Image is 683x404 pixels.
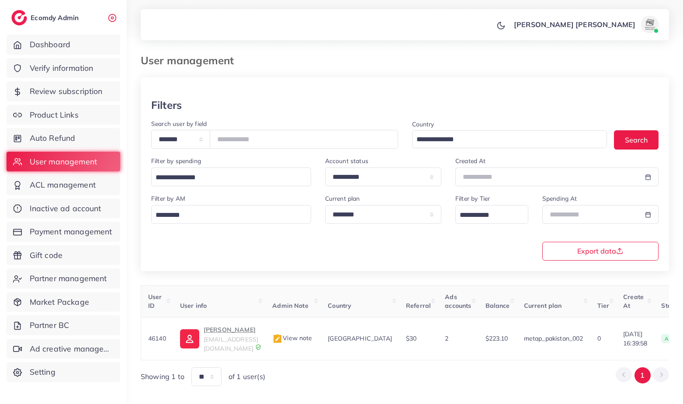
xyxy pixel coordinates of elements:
[406,334,416,342] span: $30
[455,205,528,224] div: Search for option
[623,293,644,310] span: Create At
[30,132,76,144] span: Auto Refund
[7,81,120,101] a: Review subscription
[485,302,510,310] span: Balance
[7,105,120,125] a: Product Links
[255,344,261,350] img: 9CAL8B2pu8EFxCJHYAAAAldEVYdGRhdGU6Y3JlYXRlADIwMjItMTItMDlUMDQ6NTg6MzkrMDA6MDBXSlgLAAAAJXRFWHRkYXR...
[204,335,258,352] span: [EMAIL_ADDRESS][DOMAIN_NAME]
[7,268,120,289] a: Partner management
[151,99,182,111] h3: Filters
[30,226,112,237] span: Payment management
[272,334,283,344] img: admin_note.cdd0b510.svg
[524,334,583,342] span: metap_pakistan_002
[229,372,265,382] span: of 1 user(s)
[30,63,94,74] span: Verify information
[445,334,448,342] span: 2
[148,334,166,342] span: 46140
[577,247,623,254] span: Export data
[151,167,311,186] div: Search for option
[30,320,69,331] span: Partner BC
[7,128,120,148] a: Auto Refund
[445,293,471,310] span: Ads accounts
[11,10,81,25] a: logoEcomdy Admin
[141,54,241,67] h3: User management
[148,293,162,310] span: User ID
[7,245,120,265] a: Gift code
[328,302,351,310] span: Country
[542,194,577,203] label: Spending At
[597,302,610,310] span: Tier
[7,222,120,242] a: Payment management
[180,329,199,348] img: ic-user-info.36bf1079.svg
[180,302,207,310] span: User info
[30,250,62,261] span: Gift code
[634,367,651,383] button: Go to page 1
[661,302,680,310] span: Status
[7,35,120,55] a: Dashboard
[455,194,490,203] label: Filter by Tier
[597,334,601,342] span: 0
[406,302,431,310] span: Referral
[180,324,258,353] a: [PERSON_NAME][EMAIL_ADDRESS][DOMAIN_NAME]
[30,86,103,97] span: Review subscription
[30,343,114,355] span: Ad creative management
[30,109,79,121] span: Product Links
[524,302,562,310] span: Current plan
[30,179,96,191] span: ACL management
[641,16,659,33] img: avatar
[11,10,27,25] img: logo
[616,367,669,383] ul: Pagination
[30,39,70,50] span: Dashboard
[7,175,120,195] a: ACL management
[7,199,120,219] a: Inactive ad account
[412,120,434,129] label: Country
[30,366,55,378] span: Setting
[325,194,360,203] label: Current plan
[153,209,300,222] input: Search for option
[151,157,201,165] label: Filter by spending
[151,194,185,203] label: Filter by AM
[325,157,368,165] label: Account status
[7,362,120,382] a: Setting
[151,119,207,128] label: Search user by field
[614,130,659,149] button: Search
[272,334,312,342] span: View note
[457,209,517,222] input: Search for option
[7,152,120,172] a: User management
[413,133,596,146] input: Search for option
[30,156,97,167] span: User management
[514,19,635,30] p: [PERSON_NAME] [PERSON_NAME]
[30,273,107,284] span: Partner management
[542,242,659,261] button: Export data
[30,203,101,214] span: Inactive ad account
[31,14,81,22] h2: Ecomdy Admin
[485,334,508,342] span: $223.10
[7,339,120,359] a: Ad creative management
[7,292,120,312] a: Market Package
[509,16,662,33] a: [PERSON_NAME] [PERSON_NAME]avatar
[151,205,311,224] div: Search for option
[30,296,89,308] span: Market Package
[141,372,184,382] span: Showing 1 to
[204,324,258,335] p: [PERSON_NAME]
[153,171,300,185] input: Search for option
[7,58,120,78] a: Verify information
[272,302,309,310] span: Admin Note
[328,334,392,342] span: [GEOGRAPHIC_DATA]
[7,315,120,335] a: Partner BC
[412,130,607,148] div: Search for option
[455,157,486,165] label: Created At
[623,330,647,348] span: [DATE] 16:39:58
